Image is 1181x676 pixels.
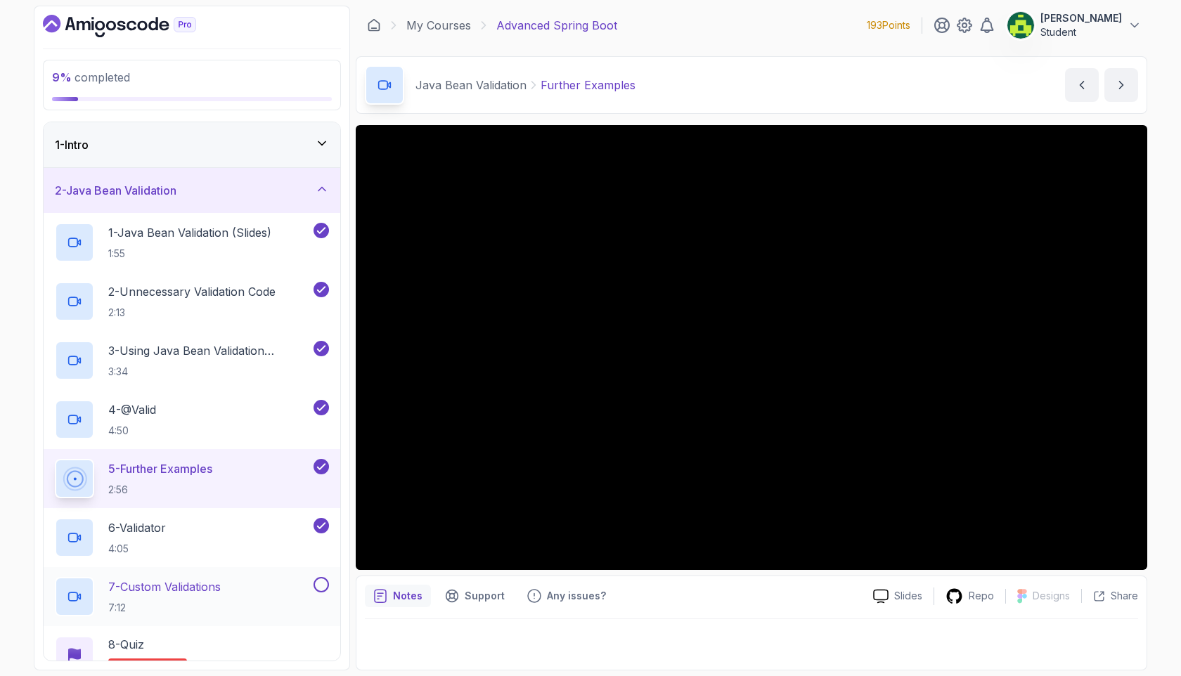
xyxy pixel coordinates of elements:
p: 2 - Unnecessary Validation Code [108,283,276,300]
p: Student [1040,25,1122,39]
a: Dashboard [43,15,228,37]
a: Slides [862,589,934,604]
a: My Courses [406,17,471,34]
button: 1-Intro [44,122,340,167]
button: 8-Quiz [55,636,329,675]
span: completed [52,70,130,84]
button: next content [1104,68,1138,102]
button: Feedback button [519,585,614,607]
button: 1-Java Bean Validation (Slides)1:55 [55,223,329,262]
p: 5 - Further Examples [108,460,212,477]
p: 8 - Quiz [108,636,144,653]
button: 3-Using Java Bean Validation Annotations3:34 [55,341,329,380]
p: Support [465,589,505,603]
button: 2-Java Bean Validation [44,168,340,213]
p: Advanced Spring Boot [496,17,617,34]
button: 5-Further Examples2:56 [55,459,329,498]
p: Further Examples [541,77,635,93]
iframe: 5 - Further Examples [356,125,1147,570]
a: Repo [934,587,1005,605]
h3: 2 - Java Bean Validation [55,182,176,199]
p: 1:55 [108,247,271,261]
p: 1 - Java Bean Validation (Slides) [108,224,271,241]
p: 3 - Using Java Bean Validation Annotations [108,342,311,359]
p: Repo [969,589,994,603]
p: 6 - Validator [108,519,166,536]
img: user profile image [1007,12,1034,39]
p: 4:50 [108,424,156,438]
p: 3:34 [108,365,311,379]
button: Share [1081,589,1138,603]
span: 9 % [52,70,72,84]
button: notes button [365,585,431,607]
button: 6-Validator4:05 [55,518,329,557]
p: 4 - @Valid [108,401,156,418]
p: 2:56 [108,483,212,497]
h3: 1 - Intro [55,136,89,153]
p: 4:05 [108,542,166,556]
p: 7 - Custom Validations [108,578,221,595]
button: 2-Unnecessary Validation Code2:13 [55,282,329,321]
p: Notes [393,589,422,603]
p: Designs [1033,589,1070,603]
p: 193 Points [867,18,910,32]
p: Any issues? [547,589,606,603]
p: [PERSON_NAME] [1040,11,1122,25]
button: previous content [1065,68,1099,102]
p: 2:13 [108,306,276,320]
button: 4-@Valid4:50 [55,400,329,439]
p: Slides [894,589,922,603]
button: user profile image[PERSON_NAME]Student [1007,11,1142,39]
a: Dashboard [367,18,381,32]
button: Support button [437,585,513,607]
p: 7:12 [108,601,221,615]
button: 7-Custom Validations7:12 [55,577,329,616]
p: Share [1111,589,1138,603]
p: Java Bean Validation [415,77,527,93]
